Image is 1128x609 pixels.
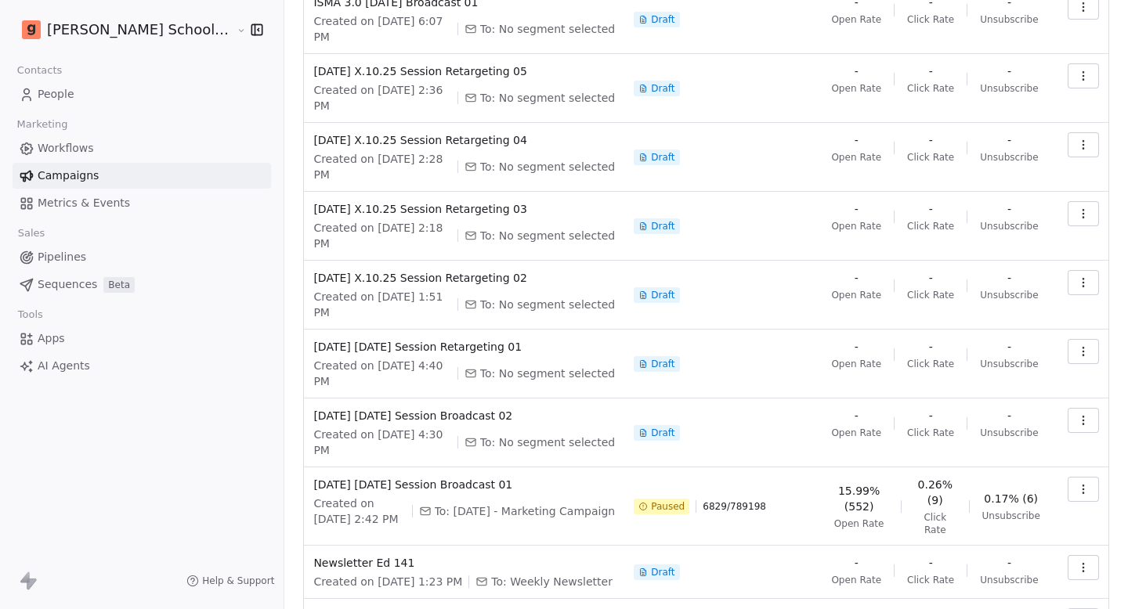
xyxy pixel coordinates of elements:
[313,477,615,492] span: [DATE] [DATE] Session Broadcast 01
[13,81,271,107] a: People
[1007,555,1011,571] span: -
[313,151,450,182] span: Created on [DATE] 2:28 PM
[313,63,615,79] span: [DATE] X.10.25 Session Retargeting 05
[480,21,615,37] span: To: No segment selected
[980,151,1038,164] span: Unsubscribe
[313,82,450,114] span: Created on [DATE] 2:36 PM
[22,20,41,39] img: Goela%20School%20Logos%20(4).png
[830,483,888,514] span: 15.99% (552)
[907,13,954,26] span: Click Rate
[13,326,271,351] a: Apps
[980,427,1038,439] span: Unsubscribe
[907,358,954,370] span: Click Rate
[202,575,274,587] span: Help & Support
[186,575,274,587] a: Help & Support
[47,20,233,40] span: [PERSON_NAME] School of Finance LLP
[313,201,615,217] span: [DATE] X.10.25 Session Retargeting 03
[914,477,956,508] span: 0.26% (9)
[855,63,859,79] span: -
[13,190,271,216] a: Metrics & Events
[38,358,90,374] span: AI Agents
[13,163,271,189] a: Campaigns
[980,13,1038,26] span: Unsubscribe
[831,13,881,26] span: Open Rate
[929,201,933,217] span: -
[313,289,450,320] span: Created on [DATE] 1:51 PM
[929,555,933,571] span: -
[1007,339,1011,355] span: -
[1075,556,1112,593] iframe: Intercom live chat
[480,366,615,381] span: To: No segment selected
[38,168,99,184] span: Campaigns
[313,574,462,589] span: Created on [DATE] 1:23 PM
[651,566,674,578] span: Draft
[313,555,615,571] span: Newsletter Ed 141
[1007,408,1011,423] span: -
[929,339,933,355] span: -
[982,510,1040,522] span: Unsubscribe
[10,59,69,82] span: Contacts
[907,427,954,439] span: Click Rate
[834,517,884,530] span: Open Rate
[907,82,954,95] span: Click Rate
[907,151,954,164] span: Click Rate
[13,353,271,379] a: AI Agents
[313,358,450,389] span: Created on [DATE] 4:40 PM
[480,90,615,106] span: To: No segment selected
[38,86,74,103] span: People
[929,63,933,79] span: -
[1007,132,1011,148] span: -
[651,500,685,513] span: Paused
[313,427,450,458] span: Created on [DATE] 4:30 PM
[831,289,881,301] span: Open Rate
[313,495,406,527] span: Created on [DATE] 2:42 PM
[980,220,1038,232] span: Unsubscribe
[10,113,74,136] span: Marketing
[13,244,271,270] a: Pipelines
[480,297,615,312] span: To: No segment selected
[480,228,615,243] span: To: No segment selected
[855,132,859,148] span: -
[980,82,1038,95] span: Unsubscribe
[831,151,881,164] span: Open Rate
[103,277,135,293] span: Beta
[855,555,859,571] span: -
[703,500,766,513] span: 6829 / 789198
[1007,270,1011,286] span: -
[855,201,859,217] span: -
[907,289,954,301] span: Click Rate
[435,503,616,519] span: To: Diwali 2025 - Marketing Campaign
[38,249,86,265] span: Pipelines
[1007,201,1011,217] span: -
[651,358,674,370] span: Draft
[19,16,226,43] button: [PERSON_NAME] School of Finance LLP
[13,272,271,297] a: SequencesBeta
[980,289,1038,301] span: Unsubscribe
[651,289,674,301] span: Draft
[13,135,271,161] a: Workflows
[651,13,674,26] span: Draft
[980,358,1038,370] span: Unsubscribe
[491,574,613,589] span: To: Weekly Newsletter
[38,330,65,347] span: Apps
[480,434,615,450] span: To: No segment selected
[855,408,859,423] span: -
[651,220,674,232] span: Draft
[313,132,615,148] span: [DATE] X.10.25 Session Retargeting 04
[980,574,1038,586] span: Unsubscribe
[855,339,859,355] span: -
[831,220,881,232] span: Open Rate
[914,511,956,536] span: Click Rate
[11,222,52,245] span: Sales
[11,303,49,326] span: Tools
[831,82,881,95] span: Open Rate
[38,140,94,157] span: Workflows
[907,574,954,586] span: Click Rate
[929,132,933,148] span: -
[1007,63,1011,79] span: -
[984,491,1038,506] span: 0.17% (6)
[651,151,674,164] span: Draft
[38,276,97,293] span: Sequences
[480,159,615,175] span: To: No segment selected
[907,220,954,232] span: Click Rate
